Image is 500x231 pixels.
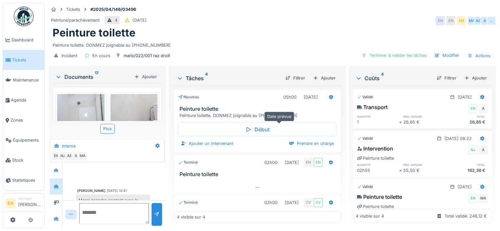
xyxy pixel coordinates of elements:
[357,193,402,201] div: Peinture toilette
[464,51,493,60] div: Actions
[357,184,373,190] div: Validé
[13,137,42,143] span: Équipements
[357,136,373,141] div: Validé
[178,160,198,165] div: Terminé
[76,195,150,225] div: Merci prendre contact avec le client pour le prévenir de l'intervention de [DATE] matin le [DATE]
[462,74,489,82] div: Ajouter
[77,188,106,193] div: [PERSON_NAME]
[314,158,323,167] div: EN
[115,17,117,23] div: 4
[57,94,105,157] img: jiu2bn5q9wix4j49qkkmtahxvayv
[3,130,44,150] a: Équipements
[399,167,403,173] div: ×
[264,112,294,121] div: Date prévue
[314,198,323,207] div: CV
[446,16,455,25] div: EN
[12,57,42,63] span: Tickets
[304,94,318,100] div: [DATE]
[468,145,477,154] div: NJ
[179,106,338,112] h3: Peinture toilette
[124,53,170,59] div: marb/022/001 rez droit
[357,145,393,152] div: Intervention
[3,150,44,170] a: Stock
[3,170,44,190] a: Statistiques
[436,16,445,25] div: EN
[445,167,488,173] div: 162,38 €
[12,157,42,163] span: Stock
[432,51,462,60] div: Modifier
[95,73,99,81] sup: 17
[445,119,488,125] div: 26,85 €
[403,167,446,173] div: 55,50 €
[53,27,135,39] h1: Peinture toilette
[66,6,80,12] div: Tickets
[179,171,338,177] h3: Peinture toilette
[458,94,472,100] div: [DATE]
[381,74,384,82] sup: 4
[444,135,472,142] div: [DATE] 08:22
[357,94,373,100] div: Validé
[178,123,337,136] div: Début
[357,114,399,119] h6: quantité
[110,94,158,157] img: f7h1ayjayvsbftrde1almxm13cwy
[18,196,42,201] div: Manager
[357,163,399,167] h6: quantité
[479,194,488,203] div: MA
[286,139,337,148] div: Prendre en charge
[12,37,42,43] span: Dashboard
[88,6,139,12] strong: #2025/04/146/03496
[62,143,76,149] div: Interne
[178,200,198,205] div: Terminé
[359,51,429,60] div: Terminer & valider les tâches
[474,16,483,25] div: AO
[78,151,87,161] div: MA
[11,97,42,103] span: Agenda
[11,117,42,123] span: Zones
[107,188,127,193] div: [DATE] 12:41
[458,184,472,190] div: [DATE]
[467,16,476,25] div: MA
[3,90,44,110] a: Agenda
[357,103,388,111] div: Transport
[355,74,431,82] div: Coûts
[58,151,67,161] div: NJ
[3,30,44,50] a: Dashboard
[178,94,199,100] div: Nouveau
[264,159,277,166] div: 02h00
[480,16,489,25] div: A
[65,151,74,161] div: AB
[357,203,394,210] div: Peinture toilette
[131,72,159,81] div: Ajouter
[92,53,110,59] div: En cours
[445,114,488,119] h6: total
[479,145,488,154] div: A
[468,194,477,203] div: EN
[285,159,299,166] div: [DATE]
[61,53,77,59] div: Incident
[51,17,100,23] div: Peinture/parachèvement
[468,104,477,113] div: EN
[285,199,299,206] div: [DATE]
[13,77,42,83] span: Maintenance
[487,16,496,25] div: …
[3,50,44,70] a: Tickets
[445,163,488,167] h6: total
[3,110,44,130] a: Zones
[304,158,313,167] div: EN
[3,70,44,90] a: Maintenance
[357,167,399,173] div: 02h55
[55,73,131,81] div: Documents
[53,39,492,48] div: Peinture toilette. DONMEZ joignable au [PHONE_NUMBER]
[264,199,277,206] div: 02h00
[457,16,466,25] div: EN
[14,7,34,26] img: Badge_color-CXgf-gQk.svg
[444,213,487,219] div: Total validé: 248,12 €
[357,155,394,161] div: Peinture toilette
[283,74,308,82] div: Filtrer
[177,74,280,82] div: Tâches
[399,119,403,125] div: ×
[6,196,42,212] a: EN Manager[PERSON_NAME]
[357,119,399,125] div: 1
[177,214,205,220] div: 4 visible sur 4
[310,74,338,82] div: Ajouter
